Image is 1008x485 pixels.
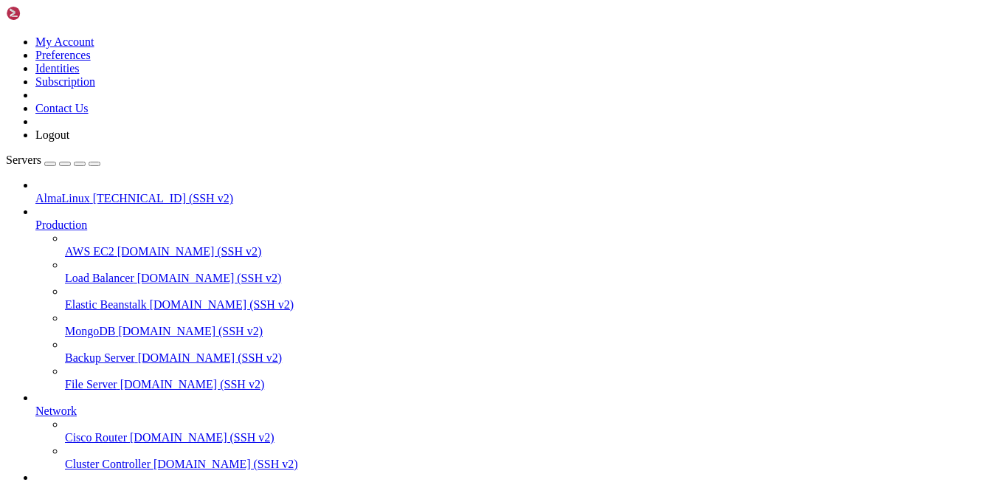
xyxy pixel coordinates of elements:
span: AWS EC2 [65,245,114,258]
span: Production [35,219,87,231]
a: Production [35,219,1002,232]
a: Preferences [35,49,91,61]
a: Cisco Router [DOMAIN_NAME] (SSH v2) [65,431,1002,444]
img: Shellngn [6,6,91,21]
li: File Server [DOMAIN_NAME] (SSH v2) [65,365,1002,391]
a: Identities [35,62,80,75]
li: Load Balancer [DOMAIN_NAME] (SSH v2) [65,258,1002,285]
li: AWS EC2 [DOMAIN_NAME] (SSH v2) [65,232,1002,258]
a: Logout [35,128,69,141]
li: Network [35,391,1002,471]
a: Subscription [35,75,95,88]
li: AlmaLinux [TECHNICAL_ID] (SSH v2) [35,179,1002,205]
span: Elastic Beanstalk [65,298,147,311]
span: MongoDB [65,325,115,337]
li: Elastic Beanstalk [DOMAIN_NAME] (SSH v2) [65,285,1002,312]
a: My Account [35,35,94,48]
span: Load Balancer [65,272,134,284]
a: Load Balancer [DOMAIN_NAME] (SSH v2) [65,272,1002,285]
span: File Server [65,378,117,391]
a: File Server [DOMAIN_NAME] (SSH v2) [65,378,1002,391]
li: MongoDB [DOMAIN_NAME] (SSH v2) [65,312,1002,338]
a: AWS EC2 [DOMAIN_NAME] (SSH v2) [65,245,1002,258]
a: MongoDB [DOMAIN_NAME] (SSH v2) [65,325,1002,338]
span: Backup Server [65,351,135,364]
a: AlmaLinux [TECHNICAL_ID] (SSH v2) [35,192,1002,205]
span: [DOMAIN_NAME] (SSH v2) [153,458,298,470]
a: Cluster Controller [DOMAIN_NAME] (SSH v2) [65,458,1002,471]
span: [DOMAIN_NAME] (SSH v2) [117,245,262,258]
a: Servers [6,154,100,166]
li: Production [35,205,1002,391]
span: Network [35,405,77,417]
li: Cisco Router [DOMAIN_NAME] (SSH v2) [65,418,1002,444]
li: Cluster Controller [DOMAIN_NAME] (SSH v2) [65,444,1002,471]
span: Cisco Router [65,431,127,444]
span: [DOMAIN_NAME] (SSH v2) [137,272,282,284]
span: Servers [6,154,41,166]
span: AlmaLinux [35,192,90,204]
span: [DOMAIN_NAME] (SSH v2) [120,378,265,391]
span: [DOMAIN_NAME] (SSH v2) [130,431,275,444]
a: Network [35,405,1002,418]
a: Contact Us [35,102,89,114]
span: [DOMAIN_NAME] (SSH v2) [138,351,283,364]
li: Backup Server [DOMAIN_NAME] (SSH v2) [65,338,1002,365]
a: Backup Server [DOMAIN_NAME] (SSH v2) [65,351,1002,365]
a: Elastic Beanstalk [DOMAIN_NAME] (SSH v2) [65,298,1002,312]
span: [TECHNICAL_ID] (SSH v2) [93,192,233,204]
span: [DOMAIN_NAME] (SSH v2) [150,298,294,311]
span: [DOMAIN_NAME] (SSH v2) [118,325,263,337]
span: Cluster Controller [65,458,151,470]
